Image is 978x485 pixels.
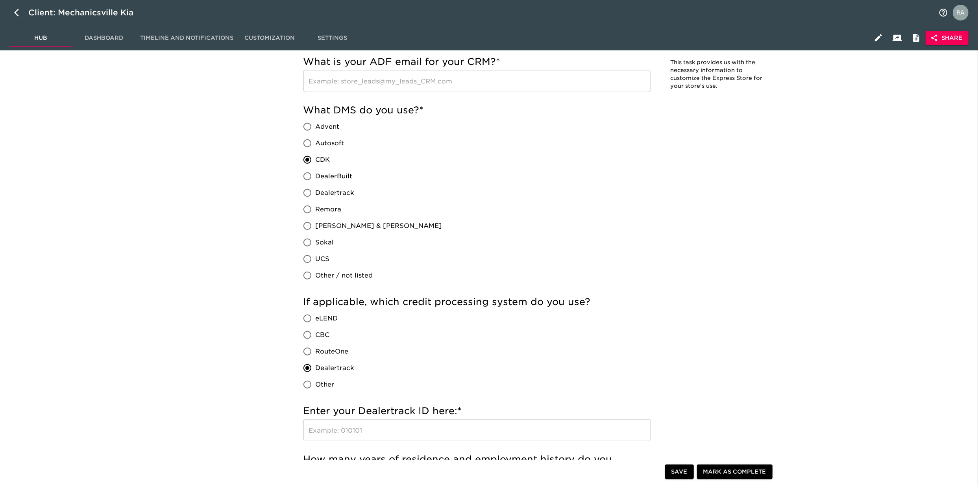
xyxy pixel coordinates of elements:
[703,467,766,477] span: Mark as Complete
[303,56,651,68] h5: What is your ADF email for your CRM?
[140,33,233,43] span: Timeline and Notifications
[316,205,342,214] span: Remora
[306,33,359,43] span: Settings
[697,465,773,479] button: Mark as Complete
[316,221,442,231] span: [PERSON_NAME] & [PERSON_NAME]
[316,172,353,181] span: DealerBuilt
[316,363,355,373] span: Dealertrack
[303,453,651,478] h5: How many years of residence and employment history do you collect?
[934,3,953,22] button: notifications
[671,467,688,477] span: Save
[926,31,969,45] button: Share
[303,296,651,308] h5: If applicable, which credit processing system do you use?
[316,238,334,247] span: Sokal
[303,70,651,92] input: Example: store_leads@my_leads_CRM.com
[316,254,330,264] span: UCS
[303,419,651,441] input: Example: 010101
[303,405,651,417] h5: Enter your Dealertrack ID here:
[869,28,888,47] button: Edit Hub
[888,28,907,47] button: Client View
[243,33,296,43] span: Customization
[316,314,338,323] span: eLEND
[14,33,68,43] span: Hub
[932,33,962,43] span: Share
[316,347,349,356] span: RouteOne
[316,155,330,165] span: CDK
[316,139,344,148] span: Autosoft
[77,33,131,43] span: Dashboard
[671,59,765,90] p: This task provides us with the necessary information to customize the Express Store for your stor...
[907,28,926,47] button: Internal Notes and Comments
[665,465,694,479] button: Save
[316,380,335,389] span: Other
[316,330,330,340] span: CBC
[316,122,340,131] span: Advent
[28,6,144,19] div: Client: Mechanicsville Kia
[316,271,373,280] span: Other / not listed
[316,188,355,198] span: Dealertrack
[953,5,969,20] img: Profile
[303,104,651,117] h5: What DMS do you use?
